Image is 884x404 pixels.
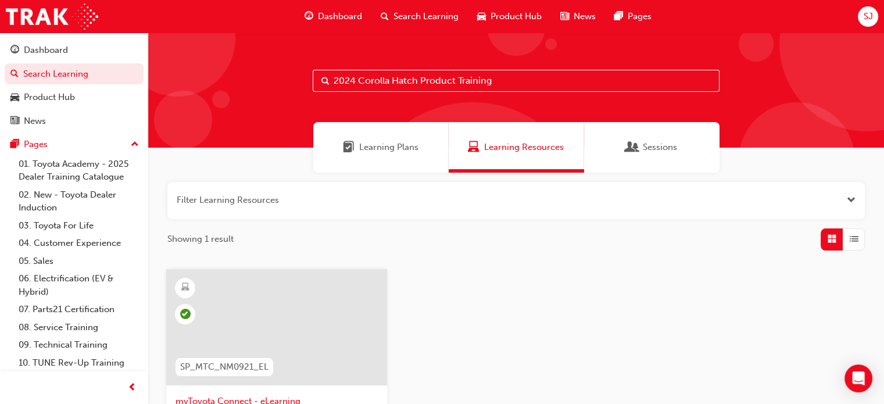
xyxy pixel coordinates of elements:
span: news-icon [10,116,19,127]
a: 07. Parts21 Certification [14,301,144,319]
span: Learning Plans [343,141,355,154]
div: Pages [24,138,48,151]
span: Pages [628,10,652,23]
span: car-icon [10,92,19,103]
span: up-icon [131,137,139,152]
a: Learning PlansLearning Plans [313,122,449,173]
span: guage-icon [10,45,19,56]
a: 02. New - Toyota Dealer Induction [14,186,144,217]
span: guage-icon [305,9,313,24]
a: Search Learning [5,63,144,85]
span: Learning Plans [359,141,418,154]
div: Dashboard [24,44,68,57]
a: 06. Electrification (EV & Hybrid) [14,270,144,301]
span: News [574,10,596,23]
span: Search Learning [393,10,459,23]
span: news-icon [560,9,569,24]
button: Open the filter [847,194,856,207]
button: Pages [5,134,144,155]
span: search-icon [10,69,19,80]
span: car-icon [477,9,486,24]
a: news-iconNews [551,5,605,28]
span: search-icon [381,9,389,24]
a: search-iconSearch Learning [371,5,468,28]
a: pages-iconPages [605,5,661,28]
a: 01. Toyota Academy - 2025 Dealer Training Catalogue [14,155,144,186]
span: Grid [828,233,836,246]
div: News [24,115,46,128]
a: News [5,110,144,132]
span: Product Hub [491,10,542,23]
a: Dashboard [5,40,144,61]
span: Showing 1 result [167,233,234,246]
span: Sessions [643,141,677,154]
a: 08. Service Training [14,319,144,337]
span: pages-icon [10,140,19,150]
span: SJ [863,10,872,23]
button: SJ [858,6,878,27]
span: Search [321,74,330,88]
div: Open Intercom Messenger [844,364,872,392]
a: SessionsSessions [584,122,720,173]
span: Learning Resources [468,141,479,154]
a: 04. Customer Experience [14,234,144,252]
span: prev-icon [128,381,137,395]
a: guage-iconDashboard [295,5,371,28]
div: Product Hub [24,91,75,104]
img: Trak [6,3,98,30]
a: car-iconProduct Hub [468,5,551,28]
button: DashboardSearch LearningProduct HubNews [5,37,144,134]
span: Dashboard [318,10,362,23]
a: Learning ResourcesLearning Resources [449,122,584,173]
span: pages-icon [614,9,623,24]
span: learningRecordVerb_PASS-icon [180,309,191,319]
a: Product Hub [5,87,144,108]
span: Sessions [627,141,638,154]
a: 03. Toyota For Life [14,217,144,235]
a: 10. TUNE Rev-Up Training [14,354,144,372]
span: learningResourceType_ELEARNING-icon [181,280,189,295]
span: Learning Resources [484,141,564,154]
a: 09. Technical Training [14,336,144,354]
input: Search... [313,70,720,92]
span: SP_MTC_NM0921_EL [180,360,269,374]
span: List [850,233,858,246]
a: 05. Sales [14,252,144,270]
